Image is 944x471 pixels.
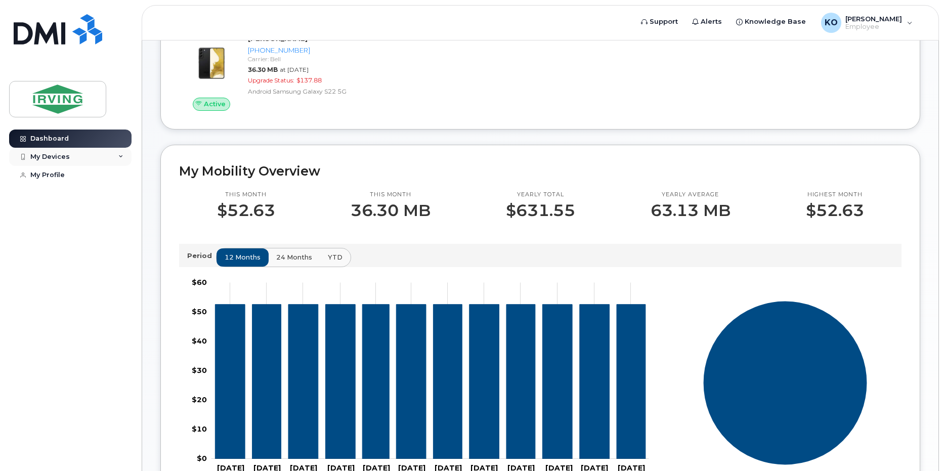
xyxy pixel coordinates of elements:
[506,191,575,199] p: Yearly total
[651,201,731,220] p: 63.13 MB
[651,191,731,199] p: Yearly average
[248,66,278,73] span: 36.30 MB
[845,15,902,23] span: [PERSON_NAME]
[280,66,309,73] span: at [DATE]
[192,366,207,375] tspan: $30
[634,12,685,32] a: Support
[745,17,806,27] span: Knowledge Base
[650,17,678,27] span: Support
[217,191,275,199] p: This month
[187,251,216,261] p: Period
[192,278,207,287] tspan: $60
[806,201,864,220] p: $52.63
[506,201,575,220] p: $631.55
[729,12,813,32] a: Knowledge Base
[248,46,347,55] div: [PHONE_NUMBER]
[703,301,868,465] g: Series
[192,395,207,404] tspan: $20
[248,87,347,96] div: Android Samsung Galaxy S22 5G
[192,424,207,434] tspan: $10
[215,304,646,458] g: 506-380-8997
[276,252,312,262] span: 24 months
[179,163,902,179] h2: My Mobility Overview
[197,454,207,463] tspan: $0
[296,76,322,84] span: $137.88
[192,307,207,316] tspan: $50
[845,23,902,31] span: Employee
[351,191,431,199] p: This month
[806,191,864,199] p: Highest month
[701,17,722,27] span: Alerts
[187,39,236,88] img: image20231002-3703462-1qw5fnl.jpeg
[204,99,226,109] span: Active
[685,12,729,32] a: Alerts
[814,13,920,33] div: Kabani, Owais
[351,201,431,220] p: 36.30 MB
[248,76,294,84] span: Upgrade Status:
[179,34,351,111] a: Active[PERSON_NAME][PHONE_NUMBER]Carrier: Bell36.30 MBat [DATE]Upgrade Status:$137.88Android Sams...
[248,55,347,63] div: Carrier: Bell
[825,17,838,29] span: KO
[192,336,207,346] tspan: $40
[217,201,275,220] p: $52.63
[328,252,342,262] span: YTD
